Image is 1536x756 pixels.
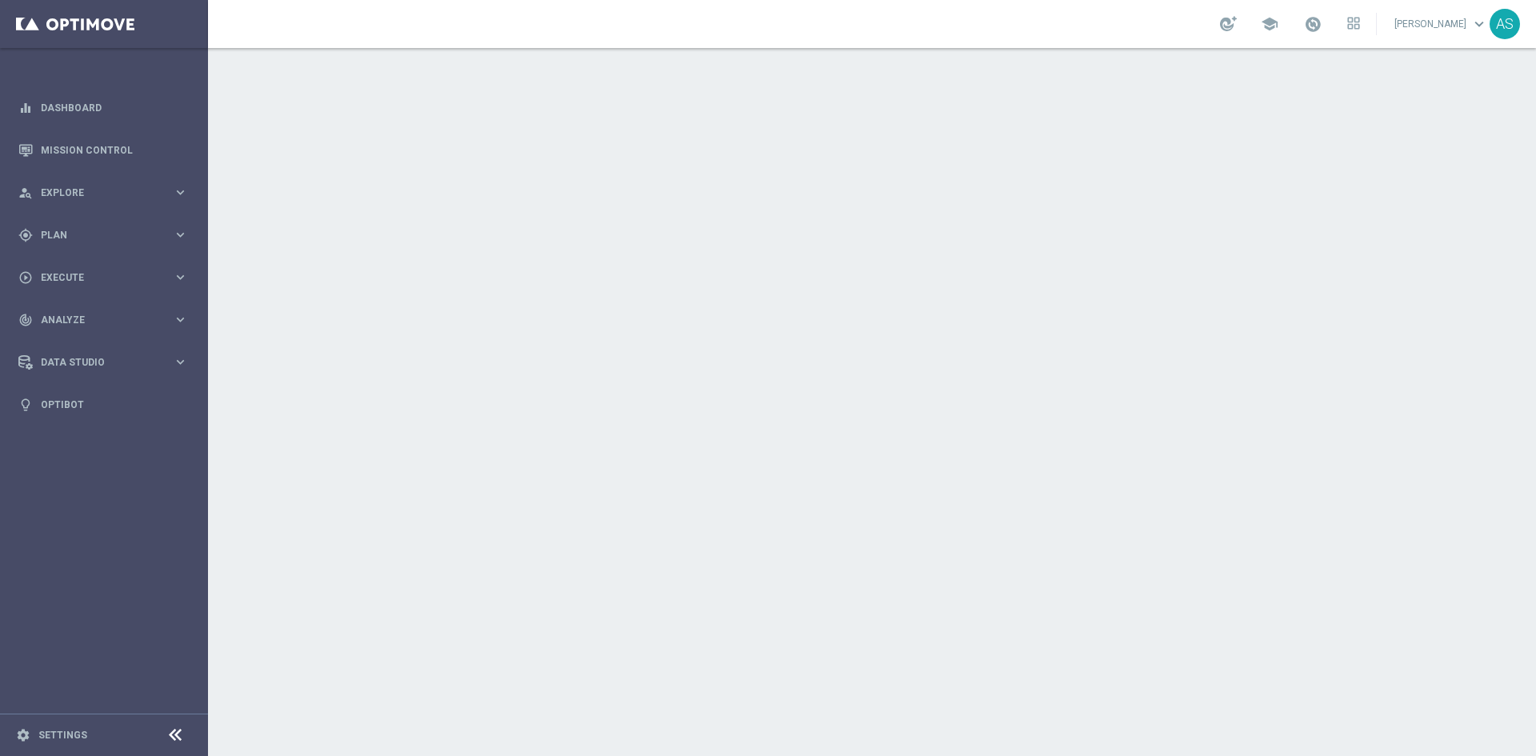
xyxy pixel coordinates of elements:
[41,273,173,282] span: Execute
[173,312,188,327] i: keyboard_arrow_right
[173,227,188,242] i: keyboard_arrow_right
[1490,9,1520,39] div: AS
[38,730,87,740] a: Settings
[18,398,189,411] button: lightbulb Optibot
[41,188,173,198] span: Explore
[1393,12,1490,36] a: [PERSON_NAME]keyboard_arrow_down
[18,313,173,327] div: Analyze
[173,354,188,370] i: keyboard_arrow_right
[18,186,173,200] div: Explore
[41,358,173,367] span: Data Studio
[18,356,189,369] button: Data Studio keyboard_arrow_right
[18,313,33,327] i: track_changes
[18,314,189,326] button: track_changes Analyze keyboard_arrow_right
[18,398,33,412] i: lightbulb
[173,270,188,285] i: keyboard_arrow_right
[41,315,173,325] span: Analyze
[18,101,33,115] i: equalizer
[18,383,188,426] div: Optibot
[41,129,188,171] a: Mission Control
[18,228,173,242] div: Plan
[18,144,189,157] button: Mission Control
[41,230,173,240] span: Plan
[41,86,188,129] a: Dashboard
[18,86,188,129] div: Dashboard
[16,728,30,742] i: settings
[18,355,173,370] div: Data Studio
[18,129,188,171] div: Mission Control
[18,271,189,284] button: play_circle_outline Execute keyboard_arrow_right
[18,229,189,242] button: gps_fixed Plan keyboard_arrow_right
[1261,15,1278,33] span: school
[18,186,33,200] i: person_search
[1470,15,1488,33] span: keyboard_arrow_down
[41,383,188,426] a: Optibot
[173,185,188,200] i: keyboard_arrow_right
[18,186,189,199] button: person_search Explore keyboard_arrow_right
[18,102,189,114] button: equalizer Dashboard
[18,270,173,285] div: Execute
[18,228,33,242] i: gps_fixed
[18,270,33,285] i: play_circle_outline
